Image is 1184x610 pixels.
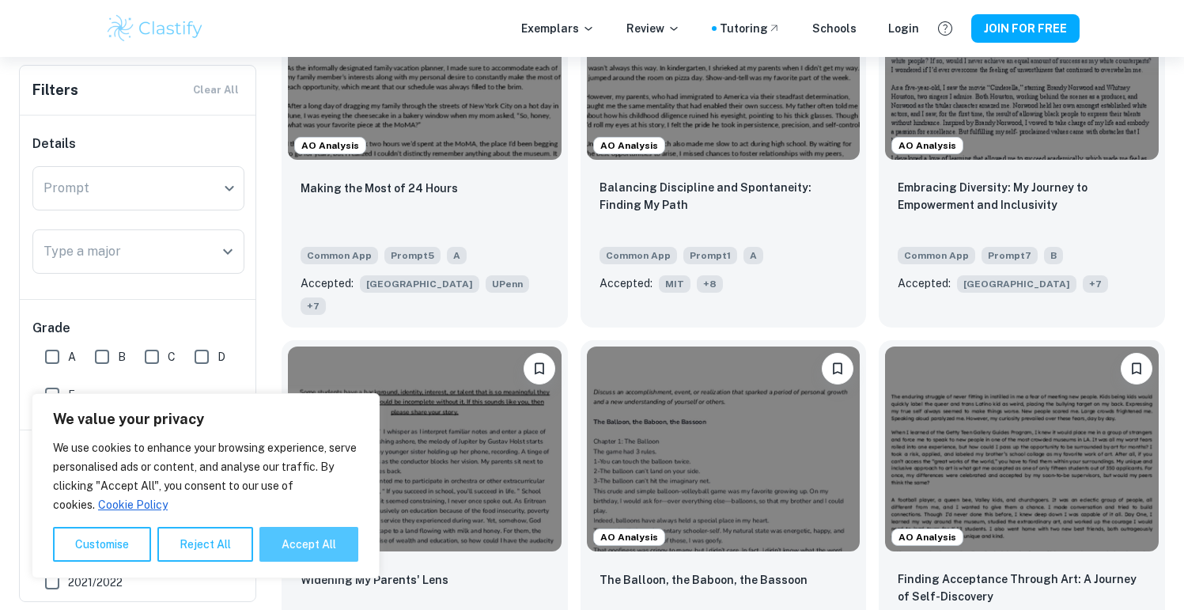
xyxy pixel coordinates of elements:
[626,20,680,37] p: Review
[524,353,555,385] button: Please log in to bookmark exemplars
[288,347,562,551] img: undefined Common App example thumbnail: Widening My Parents' Lens
[384,247,441,264] span: Prompt 5
[32,319,244,338] h6: Grade
[301,297,326,315] span: + 7
[360,275,479,293] span: [GEOGRAPHIC_DATA]
[898,247,975,264] span: Common App
[600,275,653,292] p: Accepted:
[822,353,853,385] button: Please log in to bookmark exemplars
[957,275,1076,293] span: [GEOGRAPHIC_DATA]
[157,527,253,562] button: Reject All
[683,247,737,264] span: Prompt 1
[1044,247,1063,264] span: B
[600,571,808,589] p: The Balloon, the Baboon, the Bassoon
[1083,275,1108,293] span: + 7
[168,348,176,366] span: C
[892,530,963,544] span: AO Analysis
[218,348,225,366] span: D
[720,20,781,37] a: Tutoring
[68,386,75,404] span: F
[587,347,861,551] img: undefined Common App example thumbnail: The Balloon, the Baboon, the Bassoon
[217,241,239,263] button: Open
[892,138,963,153] span: AO Analysis
[53,410,358,429] p: We value your privacy
[885,347,1159,551] img: undefined Common App example thumbnail: Finding Acceptance Through Art: A Journe
[971,14,1080,43] button: JOIN FOR FREE
[659,275,690,293] span: MIT
[888,20,919,37] a: Login
[898,179,1146,214] p: Embracing Diversity: My Journey to Empowerment and Inclusivity
[982,247,1038,264] span: Prompt 7
[295,138,365,153] span: AO Analysis
[118,348,126,366] span: B
[697,275,723,293] span: + 8
[105,13,206,44] img: Clastify logo
[97,498,168,512] a: Cookie Policy
[53,438,358,514] p: We use cookies to enhance your browsing experience, serve personalised ads or content, and analys...
[932,15,959,42] button: Help and Feedback
[301,180,458,197] p: Making the Most of 24 Hours
[1121,353,1152,385] button: Please log in to bookmark exemplars
[259,527,358,562] button: Accept All
[32,79,78,101] h6: Filters
[68,574,123,591] span: 2021/2022
[743,247,763,264] span: A
[32,393,380,578] div: We value your privacy
[594,530,664,544] span: AO Analysis
[898,570,1146,605] p: Finding Acceptance Through Art: A Journey of Self-Discovery
[53,527,151,562] button: Customise
[301,247,378,264] span: Common App
[68,348,76,366] span: A
[301,275,354,292] p: Accepted:
[486,275,529,293] span: UPenn
[812,20,857,37] a: Schools
[521,20,595,37] p: Exemplars
[447,247,467,264] span: A
[600,179,848,214] p: Balancing Discipline and Spontaneity: Finding My Path
[301,571,448,589] p: Widening My Parents' Lens
[32,135,244,153] h6: Details
[594,138,664,153] span: AO Analysis
[898,275,951,292] p: Accepted:
[600,247,677,264] span: Common App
